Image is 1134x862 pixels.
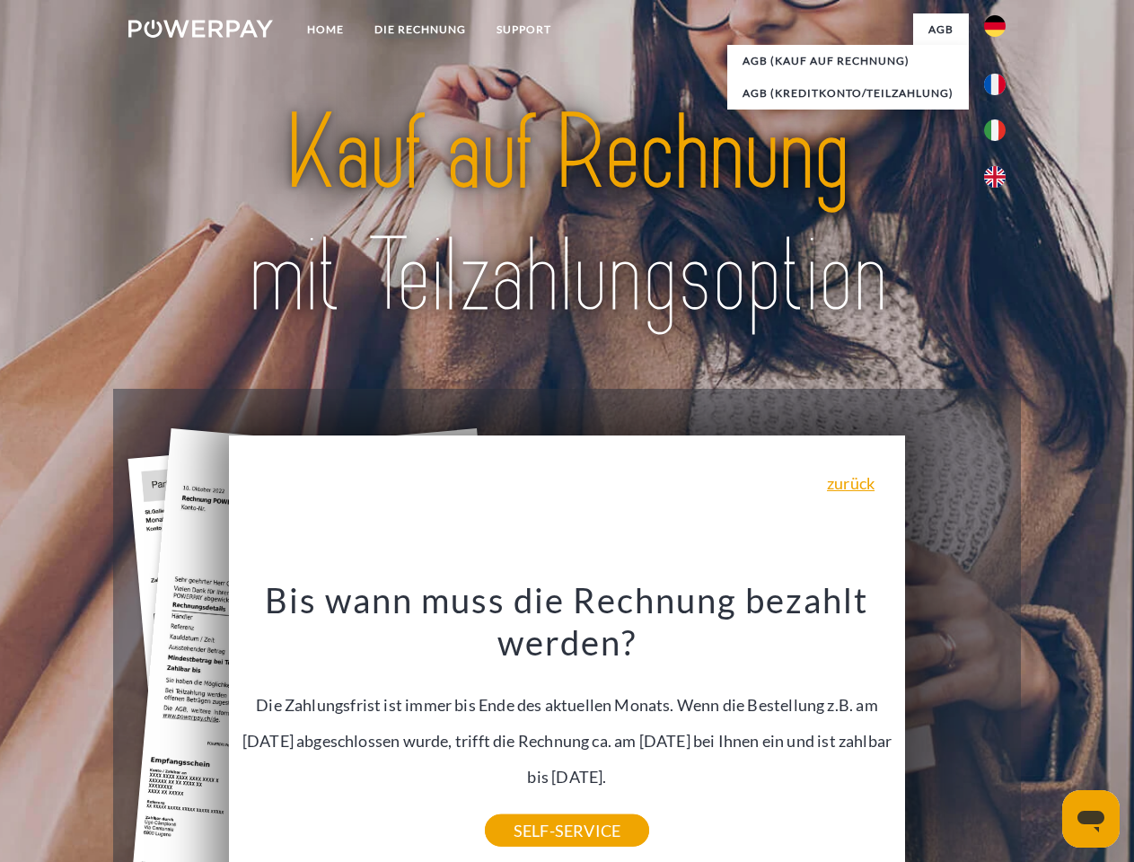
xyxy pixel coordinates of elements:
[984,74,1006,95] img: fr
[485,814,649,847] a: SELF-SERVICE
[984,119,1006,141] img: it
[171,86,963,344] img: title-powerpay_de.svg
[727,45,969,77] a: AGB (Kauf auf Rechnung)
[359,13,481,46] a: DIE RECHNUNG
[827,475,875,491] a: zurück
[481,13,567,46] a: SUPPORT
[240,578,895,664] h3: Bis wann muss die Rechnung bezahlt werden?
[984,166,1006,188] img: en
[727,77,969,110] a: AGB (Kreditkonto/Teilzahlung)
[292,13,359,46] a: Home
[1062,790,1120,848] iframe: Schaltfläche zum Öffnen des Messaging-Fensters
[984,15,1006,37] img: de
[913,13,969,46] a: agb
[128,20,273,38] img: logo-powerpay-white.svg
[240,578,895,831] div: Die Zahlungsfrist ist immer bis Ende des aktuellen Monats. Wenn die Bestellung z.B. am [DATE] abg...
